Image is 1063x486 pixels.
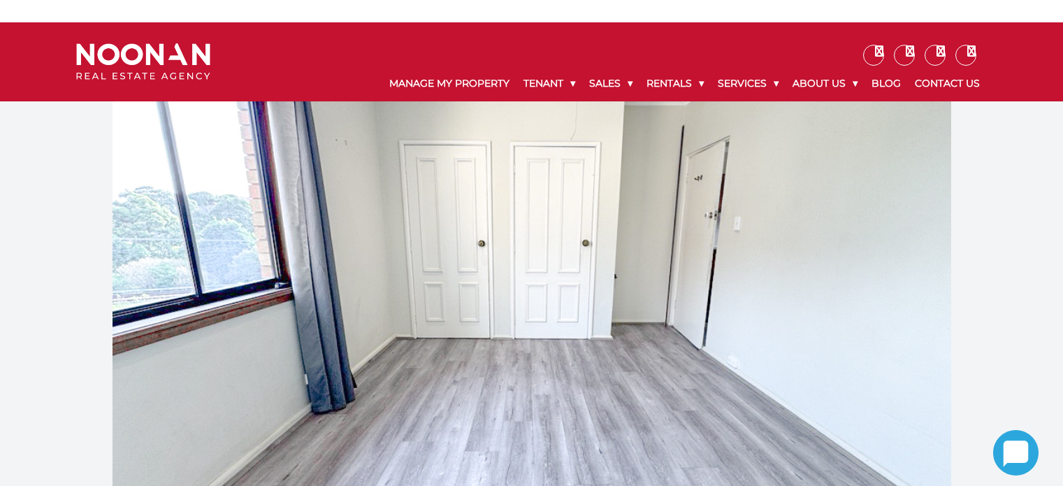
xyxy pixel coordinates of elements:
a: About Us [786,66,865,101]
a: Tenant [516,66,582,101]
a: Contact Us [908,66,987,101]
a: Blog [865,66,908,101]
img: Noonan Real Estate Agency [76,43,210,80]
a: Services [711,66,786,101]
a: Rentals [639,66,711,101]
a: Sales [582,66,639,101]
a: Manage My Property [382,66,516,101]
